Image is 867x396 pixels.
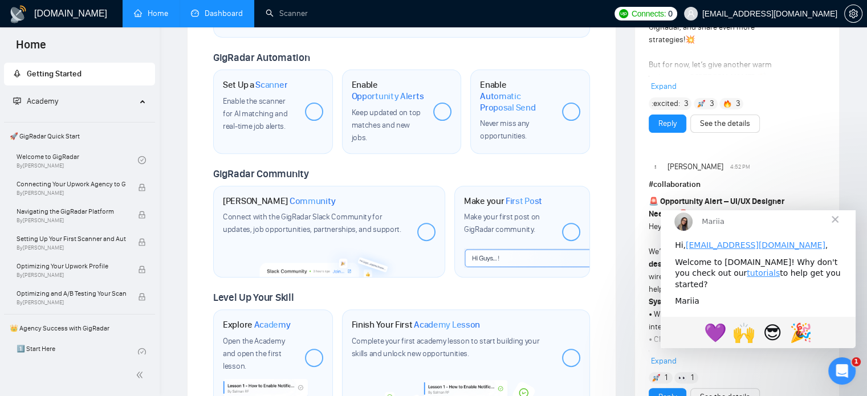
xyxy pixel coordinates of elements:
span: 1 [690,372,693,383]
img: upwork-logo.png [619,9,628,18]
a: homeHome [134,9,168,18]
a: Reply [658,117,677,130]
span: Academy Lesson [414,319,480,330]
span: Optimizing Your Upwork Profile [17,260,126,272]
div: Привіт 👋 Мене звати [PERSON_NAME], і я з радістю допоможу вам 😊 [18,61,178,95]
span: 3 [735,98,740,109]
span: lock [138,266,146,273]
span: Optimizing and A/B Testing Your Scanner for Better Results [17,288,126,299]
span: lock [138,211,146,219]
h1: Make your [464,195,542,207]
img: Nick [649,160,662,174]
a: [EMAIL_ADDRESS][DOMAIN_NAME] [18,188,138,209]
img: Profile image for Nazar [55,30,66,41]
span: lock [138,293,146,301]
span: By [PERSON_NAME] [17,299,126,306]
span: By [PERSON_NAME] [17,190,126,197]
div: Привіт 👋 Мене звати [PERSON_NAME], і я з радістю допоможу вам 😊Будь ласка, надайте мені кілька хв... [9,54,187,135]
span: double-left [136,369,147,381]
img: 🚀 [652,374,660,382]
span: Academy [27,96,58,106]
span: Connect with the GigRadar Slack Community for updates, job opportunities, partnerships, and support. [223,212,401,234]
span: Expand [651,81,677,91]
div: Закрити [200,5,221,25]
span: 👑 Agency Success with GigRadar [5,317,154,340]
span: First Post [506,195,542,207]
span: Level Up Your Skill [213,291,294,304]
div: Nazar каже… [9,28,219,54]
img: logo [9,5,27,23]
span: raised hands reaction [69,108,97,136]
span: 🎉 [129,112,152,133]
div: Welcome to [DOMAIN_NAME]! Why don't you check out our to help get you started? [14,47,181,80]
button: See the details [690,115,760,133]
span: Scanner [255,79,287,91]
span: 🚨 [678,209,688,219]
span: Automatic Proposal Send [480,91,553,113]
span: 🚨 [649,197,658,206]
span: Connecting Your Upwork Agency to GigRadar [17,178,126,190]
span: 0 [668,7,673,20]
img: 🔥 [723,100,731,108]
span: Open the Academy and open the first lesson. [223,336,284,371]
span: Navigating the GigRadar Platform [17,206,126,217]
h1: # collaboration [649,178,825,191]
p: У мережі [55,14,90,26]
span: By [PERSON_NAME] [17,217,126,224]
span: 💜 [43,112,66,133]
h1: Enable [480,79,553,113]
a: [URL][DOMAIN_NAME] [64,222,153,231]
span: face with sunglasses reaction [97,108,126,136]
span: fund-projection-screen [13,97,21,105]
span: GigRadar Community [213,168,309,180]
h1: Enable [352,79,425,101]
span: By [PERSON_NAME] [17,244,126,251]
span: 🙌 [72,112,95,133]
img: Profile image for Nazar [32,6,51,25]
b: Nazar [70,31,92,39]
span: 1 [665,372,667,383]
div: Доброго дня, так бачимо що є помилка з цим бмом, давайте просто спробуємо іншого. Надішліть будь ... [18,143,178,277]
span: 1 [852,357,861,366]
span: GigRadar Automation [213,51,310,64]
a: See the details [700,117,750,130]
a: searchScanner [266,9,308,18]
span: purple heart reaction [40,108,69,136]
div: Hi, , [14,30,181,41]
span: 4:52 PM [730,162,750,172]
a: setting [844,9,862,18]
span: 👏 [756,72,766,82]
textarea: Повідомлення... [10,285,218,304]
span: By [PERSON_NAME] [17,272,126,279]
span: tada reaction [126,108,154,136]
button: Завантажити вкладений файл [18,309,27,318]
div: Mariia [14,85,181,97]
span: user [687,10,695,18]
span: Expand [651,356,677,366]
span: Make your first post on GigRadar community. [464,212,540,234]
span: Community [290,195,336,207]
a: [EMAIL_ADDRESS][DOMAIN_NAME] [25,30,165,39]
span: check-circle [138,156,146,164]
iframe: Intercom live chat [828,357,856,385]
img: slackcommunity-bg.png [260,244,398,277]
button: вибір GIF-файлів [54,309,63,318]
h1: Explore [223,319,291,330]
img: 👀 [678,374,686,382]
button: Надіслати повідомлення… [196,304,214,322]
h1: Set Up a [223,79,287,91]
span: Keep updated on top matches and new jobs. [352,108,421,142]
span: Academy [13,96,58,106]
span: [PERSON_NAME] [667,161,723,173]
a: dashboardDashboard [191,9,243,18]
button: Вибір емодзі [36,309,45,318]
span: Never miss any opportunities. [480,119,529,141]
span: Setting Up Your First Scanner and Auto-Bidder [17,233,126,244]
span: 🚀 GigRadar Quick Start [5,125,154,148]
button: Start recording [72,309,82,318]
span: lock [138,183,146,191]
span: Complete your first academy lesson to start building your skills and unlock new opportunities. [352,336,540,358]
strong: @[PERSON_NAME] [689,72,755,82]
